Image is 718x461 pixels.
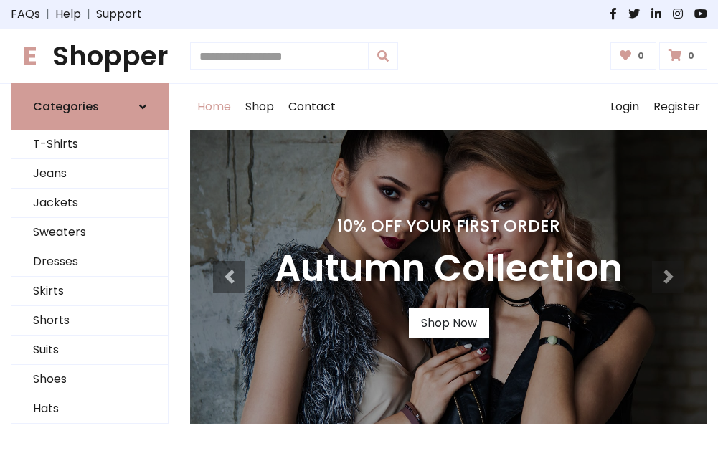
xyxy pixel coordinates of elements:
[11,159,168,189] a: Jeans
[11,365,168,394] a: Shoes
[55,6,81,23] a: Help
[238,84,281,130] a: Shop
[11,40,169,72] a: EShopper
[275,216,623,236] h4: 10% Off Your First Order
[11,189,168,218] a: Jackets
[603,84,646,130] a: Login
[81,6,96,23] span: |
[11,130,168,159] a: T-Shirts
[11,336,168,365] a: Suits
[610,42,657,70] a: 0
[684,49,698,62] span: 0
[11,218,168,247] a: Sweaters
[659,42,707,70] a: 0
[11,37,49,75] span: E
[409,308,489,338] a: Shop Now
[634,49,648,62] span: 0
[11,394,168,424] a: Hats
[33,100,99,113] h6: Categories
[11,40,169,72] h1: Shopper
[40,6,55,23] span: |
[96,6,142,23] a: Support
[11,306,168,336] a: Shorts
[275,247,623,291] h3: Autumn Collection
[11,6,40,23] a: FAQs
[646,84,707,130] a: Register
[11,247,168,277] a: Dresses
[11,83,169,130] a: Categories
[190,84,238,130] a: Home
[281,84,343,130] a: Contact
[11,277,168,306] a: Skirts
